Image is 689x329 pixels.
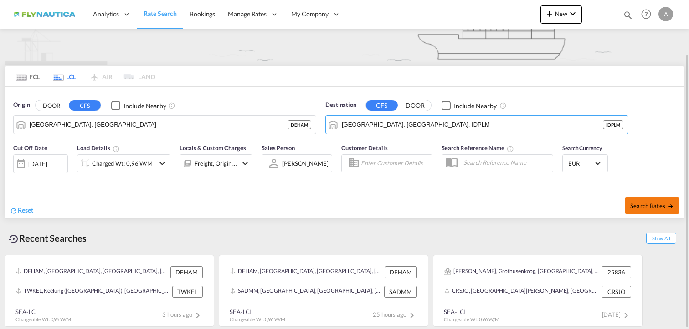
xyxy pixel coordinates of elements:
[219,255,428,327] recent-search-card: DEHAM, [GEOGRAPHIC_DATA], [GEOGRAPHIC_DATA], [GEOGRAPHIC_DATA], [GEOGRAPHIC_DATA] DEHAMSADMM, [GE...
[10,207,18,215] md-icon: icon-refresh
[230,308,285,316] div: SEA-LCL
[361,157,429,170] input: Enter Customer Details
[406,310,417,321] md-icon: icon-chevron-right
[385,266,417,278] div: DEHAM
[5,228,90,248] div: Recent Searches
[602,311,632,318] span: [DATE]
[180,144,246,152] span: Locals & Custom Charges
[603,120,623,129] div: IDPLM
[14,4,75,25] img: dbeec6a0202a11f0ab01a7e422f9ff92.png
[568,159,594,167] span: EUR
[28,160,47,168] div: [DATE]
[638,6,658,23] div: Help
[291,10,329,19] span: My Company
[341,144,387,152] span: Customer Details
[602,266,631,278] div: 25836
[444,286,599,298] div: CRSJO, San Jose, Costa Rica, Mexico & Central America, Americas
[230,266,382,278] div: DEHAM, Hamburg, Germany, Western Europe, Europe
[157,158,168,169] md-icon: icon-chevron-down
[77,144,120,152] span: Load Details
[384,286,417,298] div: SADMM
[325,101,356,110] span: Destination
[442,144,514,152] span: Search Reference Name
[77,154,170,172] div: Charged Wt: 0,96 W/Micon-chevron-down
[281,157,329,170] md-select: Sales Person: Alina Iskaev
[544,10,578,17] span: New
[540,5,582,24] button: icon-plus 400-fgNewicon-chevron-down
[15,308,71,316] div: SEA-LCL
[499,102,507,109] md-icon: Unchecked: Ignores neighbouring ports when fetching rates.Checked : Includes neighbouring ports w...
[10,66,46,86] md-tab-item: FCL
[668,203,674,209] md-icon: icon-arrow-right
[366,100,398,111] button: CFS
[507,145,514,152] md-icon: Your search will be saved by the below given name
[93,10,119,19] span: Analytics
[288,120,311,129] div: DEHAM
[562,145,602,152] span: Search Currency
[172,286,203,298] div: TWKEL
[240,158,251,169] md-icon: icon-chevron-down
[16,286,170,298] div: TWKEL, Keelung (Chilung), Taiwan, Province of China, Greater China & Far East Asia, Asia Pacific
[228,10,267,19] span: Manage Rates
[18,206,33,214] span: Reset
[658,7,673,21] div: A
[8,233,19,244] md-icon: icon-backup-restore
[444,266,599,278] div: Garding, Grothusenkoog, Katharinenheerd, Osterhever, Poppenbüll, Vollerwiek, Welt, Schleswig-Hols...
[399,100,431,111] button: DOOR
[190,10,215,18] span: Bookings
[123,101,166,111] div: Include Nearby
[144,10,177,17] span: Rate Search
[230,286,382,298] div: SADMM, Ad Dammam, Saudi Arabia, Middle East, Middle East
[162,311,203,318] span: 3 hours ago
[46,66,82,86] md-tab-item: LCL
[444,316,499,322] span: Chargeable Wt. 0,96 W/M
[10,206,33,216] div: icon-refreshReset
[544,8,555,19] md-icon: icon-plus 400-fg
[15,316,71,322] span: Chargeable Wt. 0,96 W/M
[168,102,175,109] md-icon: Unchecked: Ignores neighbouring ports when fetching rates.Checked : Includes neighbouring ports w...
[13,172,20,184] md-datepicker: Select
[262,144,295,152] span: Sales Person
[567,157,603,170] md-select: Select Currency: € EUREuro
[5,255,214,327] recent-search-card: DEHAM, [GEOGRAPHIC_DATA], [GEOGRAPHIC_DATA], [GEOGRAPHIC_DATA], [GEOGRAPHIC_DATA] DEHAMTWKEL, Kee...
[567,8,578,19] md-icon: icon-chevron-down
[69,100,101,111] button: CFS
[10,66,155,86] md-pagination-wrapper: Use the left and right arrow keys to navigate between tabs
[113,145,120,152] md-icon: Chargeable Weight
[92,157,153,170] div: Charged Wt: 0,96 W/M
[459,156,553,169] input: Search Reference Name
[30,118,288,132] input: Search by Port
[623,10,633,24] div: icon-magnify
[36,100,67,111] button: DOOR
[623,10,633,20] md-icon: icon-magnify
[192,310,203,321] md-icon: icon-chevron-right
[170,266,203,278] div: DEHAM
[433,255,643,327] recent-search-card: [PERSON_NAME], Grothusenkoog, [GEOGRAPHIC_DATA], Osterhever, [GEOGRAPHIC_DATA], [GEOGRAPHIC_DATA]...
[282,160,329,167] div: [PERSON_NAME]
[602,286,631,298] div: CRSJO
[444,308,499,316] div: SEA-LCL
[111,101,166,110] md-checkbox: Checkbox No Ink
[342,118,603,132] input: Search by Port
[195,157,237,170] div: Freight Origin Destination
[13,154,68,173] div: [DATE]
[646,233,676,244] span: Show All
[14,116,316,134] md-input-container: Hamburg, DEHAM
[638,6,654,22] span: Help
[373,311,417,318] span: 25 hours ago
[180,154,252,172] div: Freight Origin Destinationicon-chevron-down
[454,101,497,111] div: Include Nearby
[16,266,168,278] div: DEHAM, Hamburg, Germany, Western Europe, Europe
[621,310,632,321] md-icon: icon-chevron-right
[13,144,47,152] span: Cut Off Date
[442,101,497,110] md-checkbox: Checkbox No Ink
[230,316,285,322] span: Chargeable Wt. 0,96 W/M
[5,87,684,218] div: Origin DOOR CFS Checkbox No InkUnchecked: Ignores neighbouring ports when fetching rates.Checked ...
[630,202,674,209] span: Search Rates
[13,101,30,110] span: Origin
[326,116,628,134] md-input-container: Palembang, Sumatra, IDPLM
[625,197,679,214] button: Search Ratesicon-arrow-right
